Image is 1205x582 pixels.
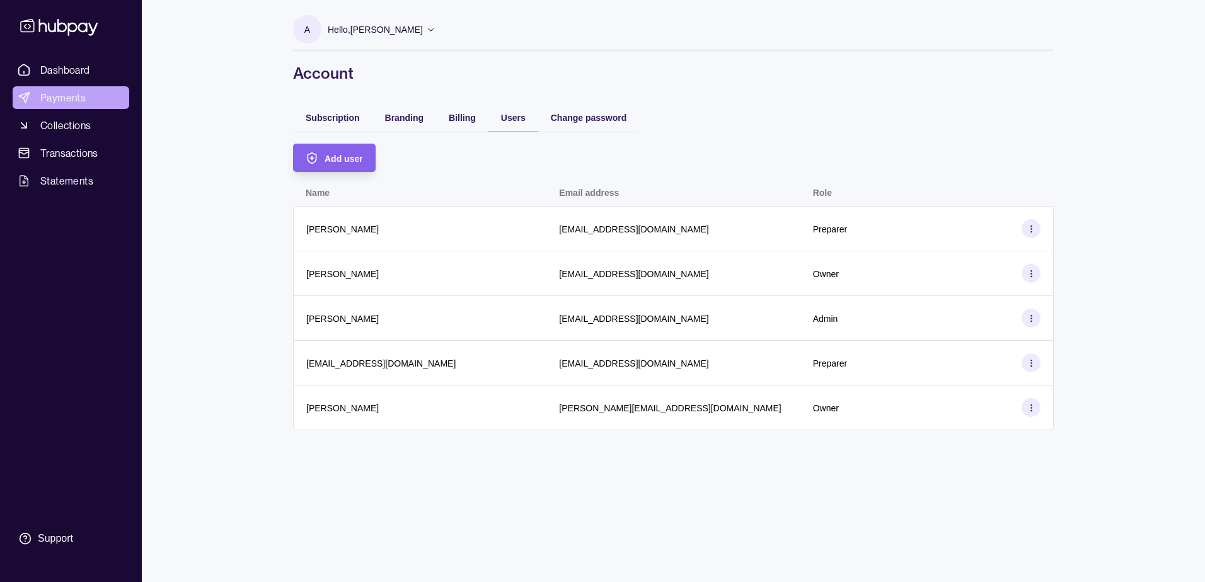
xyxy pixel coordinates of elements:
p: [EMAIL_ADDRESS][DOMAIN_NAME] [559,224,708,234]
p: [PERSON_NAME] [306,269,379,279]
span: Dashboard [40,62,90,77]
p: Role [813,188,832,198]
p: [EMAIL_ADDRESS][DOMAIN_NAME] [306,358,456,368]
a: Collections [13,114,129,137]
span: Payments [40,90,86,105]
p: Owner [813,403,839,413]
a: Statements [13,169,129,192]
p: [EMAIL_ADDRESS][DOMAIN_NAME] [559,358,708,368]
span: Add user [325,154,363,164]
h1: Account [293,63,1054,83]
p: Hello, [PERSON_NAME] [328,23,423,37]
p: [PERSON_NAME] [306,314,379,324]
a: Support [13,525,129,552]
span: Branding [385,113,424,123]
button: Add user [293,144,376,172]
p: Admin [813,314,838,324]
span: Statements [40,173,93,188]
p: [PERSON_NAME][EMAIL_ADDRESS][DOMAIN_NAME] [559,403,781,413]
p: Preparer [813,224,847,234]
p: [EMAIL_ADDRESS][DOMAIN_NAME] [559,314,708,324]
p: [EMAIL_ADDRESS][DOMAIN_NAME] [559,269,708,279]
p: A [304,23,310,37]
span: Users [501,113,526,123]
p: Preparer [813,358,847,368]
div: Support [38,532,73,545]
span: Collections [40,118,91,133]
span: Change password [551,113,627,123]
p: [PERSON_NAME] [306,403,379,413]
span: Subscription [306,113,360,123]
p: Name [306,188,330,198]
p: [PERSON_NAME] [306,224,379,234]
a: Payments [13,86,129,109]
p: Email address [559,188,619,198]
span: Transactions [40,145,98,161]
p: Owner [813,269,839,279]
a: Dashboard [13,59,129,81]
a: Transactions [13,142,129,164]
span: Billing [449,113,476,123]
